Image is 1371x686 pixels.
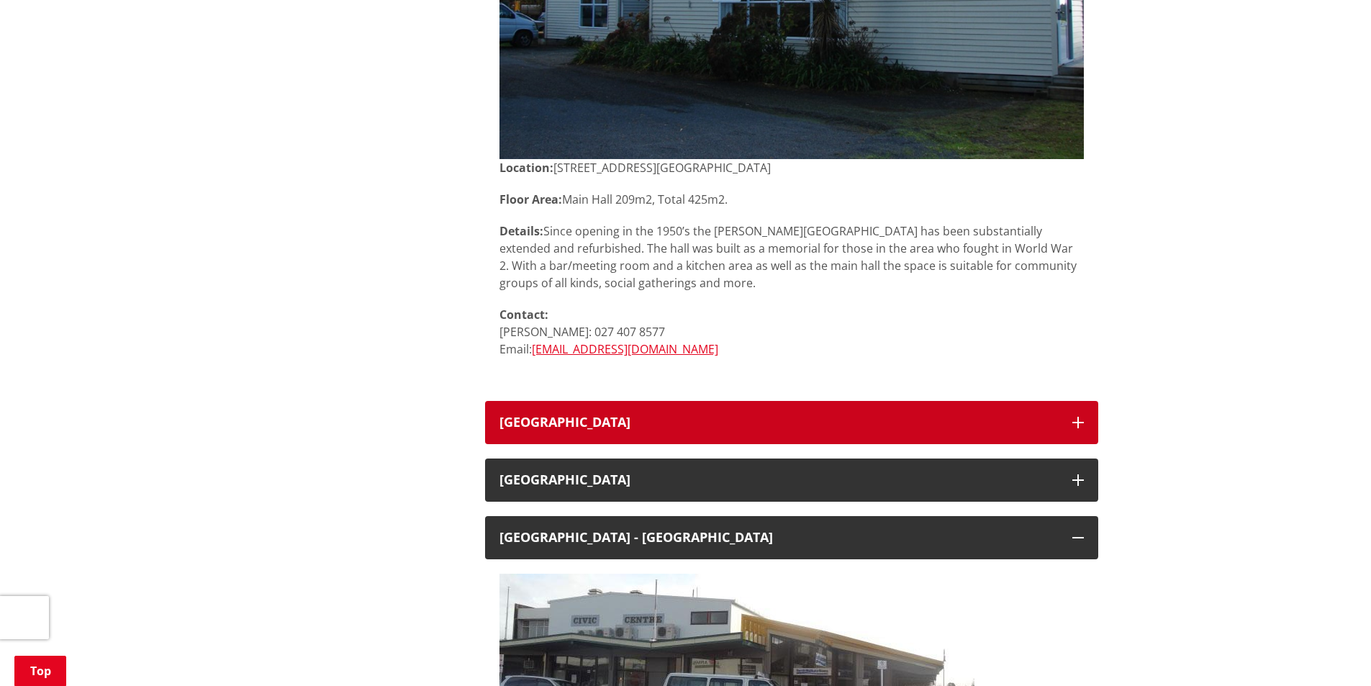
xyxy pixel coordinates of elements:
[499,159,1084,176] p: [STREET_ADDRESS][GEOGRAPHIC_DATA]
[499,191,562,207] strong: Floor Area:
[485,516,1098,559] button: [GEOGRAPHIC_DATA] - [GEOGRAPHIC_DATA]
[499,415,1058,430] h3: [GEOGRAPHIC_DATA]
[499,222,1084,292] p: Since opening in the 1950’s the [PERSON_NAME][GEOGRAPHIC_DATA] has been substantially extended an...
[499,160,553,176] strong: Location:
[499,307,548,322] strong: Contact:
[485,401,1098,444] button: [GEOGRAPHIC_DATA]
[499,531,1058,545] h3: [GEOGRAPHIC_DATA] - [GEOGRAPHIC_DATA]
[499,191,1084,208] p: Main Hall 209m2, Total 425m2.
[499,306,1084,358] p: [PERSON_NAME]: 027 407 8577 Email:
[532,341,718,357] a: [EMAIL_ADDRESS][DOMAIN_NAME]
[485,459,1098,502] button: [GEOGRAPHIC_DATA]
[499,223,543,239] strong: Details:
[14,656,66,686] a: Top
[499,473,1058,487] h3: [GEOGRAPHIC_DATA]
[1305,626,1357,677] iframe: Messenger Launcher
